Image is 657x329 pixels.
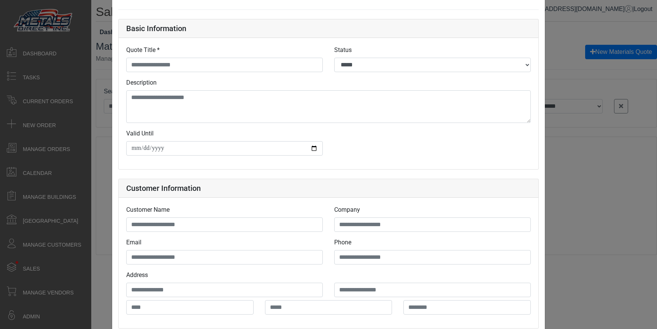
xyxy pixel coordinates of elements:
label: Customer Name [126,205,170,214]
label: Phone [334,238,351,247]
label: Company [334,205,360,214]
h5: Basic Information [126,24,531,33]
label: Quote Title * [126,46,160,55]
label: Valid Until [126,129,154,138]
label: Status [334,46,352,55]
label: Email [126,238,141,247]
h5: Customer Information [126,184,531,193]
label: Address [126,271,148,280]
label: Description [126,78,157,87]
input: Enter customer name [126,217,323,232]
